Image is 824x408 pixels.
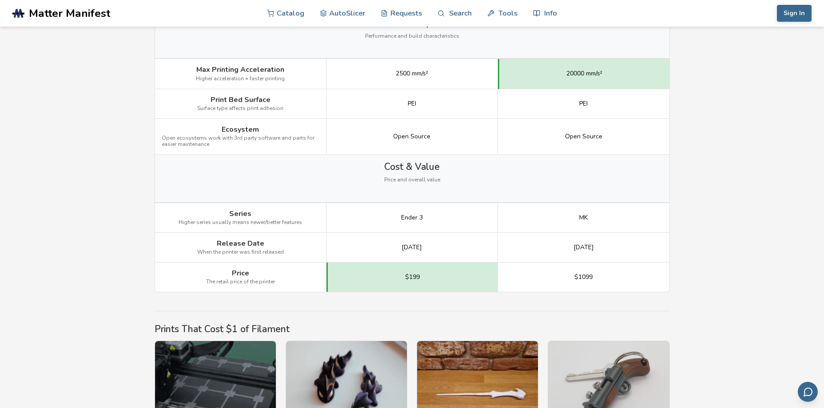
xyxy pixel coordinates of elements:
[396,70,428,77] span: 2500 mm/s²
[408,100,416,107] span: PEI
[211,96,271,104] span: Print Bed Surface
[777,5,812,22] button: Sign In
[384,161,440,172] span: Cost & Value
[565,133,602,140] span: Open Source
[197,106,283,112] span: Surface type affects print adhesion
[365,33,459,39] span: Performance and build characteristics
[798,382,818,402] button: Send feedback via email
[393,133,430,140] span: Open Source
[197,249,284,255] span: When the printer was first released
[179,220,302,226] span: Higher series usually means newer/better features
[573,244,594,251] span: [DATE]
[579,214,588,221] span: MK
[384,177,440,183] span: Price and overall value
[196,76,285,82] span: Higher acceleration = faster printing
[155,324,670,334] h2: Prints That Cost $1 of Filament
[566,70,602,77] span: 20000 mm/s²
[162,135,319,148] span: Open ecosystems work with 3rd party software and parts for easier maintenance
[222,126,259,133] span: Ecosystem
[206,279,275,285] span: The retail price of the printer
[232,269,249,277] span: Price
[401,214,423,221] span: Ender 3
[579,100,588,107] span: PEI
[29,7,110,20] span: Matter Manifest
[405,274,420,281] span: $199
[574,274,593,281] span: $1099
[229,210,251,218] span: Series
[402,244,422,251] span: [DATE]
[217,239,264,247] span: Release Date
[378,17,446,28] span: Technical Specs
[196,66,284,74] span: Max Printing Acceleration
